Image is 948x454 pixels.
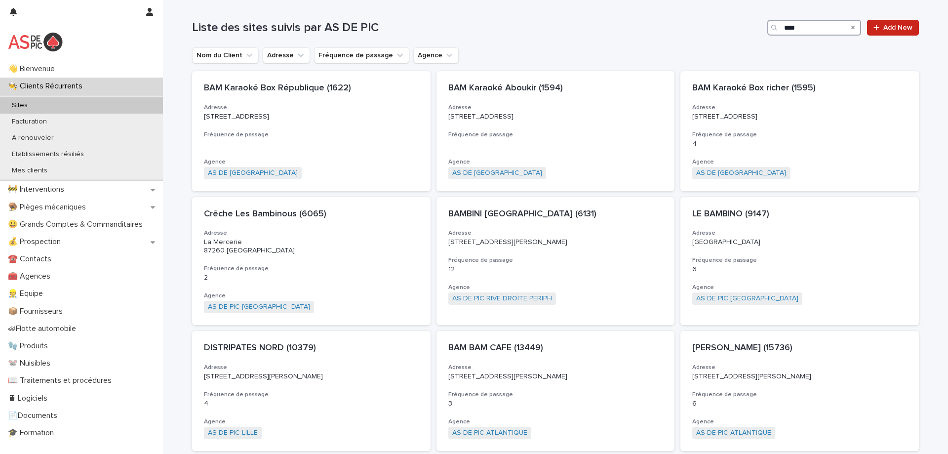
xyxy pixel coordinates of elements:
[452,294,552,303] a: AS DE PIC RIVE DROITE PERIPH
[692,256,907,264] h3: Fréquence de passage
[696,169,786,177] a: AS DE [GEOGRAPHIC_DATA]
[192,71,430,191] a: BAM Karaoké Box République (1622)Adresse[STREET_ADDRESS]Fréquence de passage-AgenceAS DE [GEOGRAP...
[4,237,69,247] p: 💰 Prospection
[448,158,663,166] h3: Agence
[692,140,907,148] p: 4
[192,331,430,451] a: DISTRIPATES NORD (10379)Adresse[STREET_ADDRESS][PERSON_NAME]Fréquence de passage4AgenceAS DE PIC ...
[448,400,663,408] p: 3
[448,256,663,264] h3: Fréquence de passage
[192,47,259,63] button: Nom du Client
[680,197,918,325] a: LE BAMBINO (9147)Adresse[GEOGRAPHIC_DATA]Fréquence de passage6AgenceAS DE PIC [GEOGRAPHIC_DATA]
[263,47,310,63] button: Adresse
[204,131,418,139] h3: Fréquence de passage
[208,429,258,437] a: AS DE PIC LILLE
[204,238,418,255] p: La Mercerie 87260 [GEOGRAPHIC_DATA]
[4,376,119,385] p: 📖 Traitements et procédures
[436,197,674,325] a: BAMBINI [GEOGRAPHIC_DATA] (6131)Adresse[STREET_ADDRESS][PERSON_NAME]Fréquence de passage12AgenceA...
[204,391,418,399] h3: Fréquence de passage
[204,364,418,371] h3: Adresse
[696,429,771,437] a: AS DE PIC ATLANTIQUE
[204,265,418,273] h3: Fréquence de passage
[692,364,907,371] h3: Adresse
[692,418,907,426] h3: Agence
[448,140,663,148] p: -
[8,32,63,52] img: yKcqic14S0S6KrLdrqO6
[204,83,418,94] p: BAM Karaoké Box République (1622)
[692,265,907,274] p: 6
[692,131,907,139] h3: Fréquence de passage
[452,169,542,177] a: AS DE [GEOGRAPHIC_DATA]
[4,428,62,438] p: 🎓 Formation
[208,303,310,311] a: AS DE PIC [GEOGRAPHIC_DATA]
[204,229,418,237] h3: Adresse
[4,307,71,316] p: 📦 Fournisseurs
[448,372,663,381] p: [STREET_ADDRESS][PERSON_NAME]
[4,101,36,110] p: Sites
[4,289,51,298] p: 👷 Equipe
[192,21,763,35] h1: Liste des sites suivis par AS DE PIC
[448,391,663,399] h3: Fréquence de passage
[448,284,663,291] h3: Agence
[4,272,58,281] p: 🧰 Agences
[692,284,907,291] h3: Agence
[448,364,663,371] h3: Adresse
[4,411,65,420] p: 📄Documents
[692,158,907,166] h3: Agence
[692,209,907,220] p: LE BAMBINO (9147)
[4,185,72,194] p: 🚧 Interventions
[4,82,90,91] p: 👨‍🍳 Clients Récurrents
[413,47,459,63] button: Agence
[204,209,418,220] p: Crêche Les Bambinous (6065)
[448,265,663,274] p: 12
[4,118,55,126] p: Facturation
[692,343,907,354] p: [PERSON_NAME] (15736)
[4,341,56,351] p: 🧤 Produits
[692,83,907,94] p: BAM Karaoké Box richer (1595)
[204,140,418,148] p: -
[204,158,418,166] h3: Agence
[208,169,298,177] a: AS DE [GEOGRAPHIC_DATA]
[692,104,907,112] h3: Adresse
[4,150,92,159] p: Etablissements résiliés
[448,229,663,237] h3: Adresse
[436,71,674,191] a: BAM Karaoké Aboukir (1594)Adresse[STREET_ADDRESS]Fréquence de passage-AgenceAS DE [GEOGRAPHIC_DATA]
[4,394,55,403] p: 🖥 Logiciels
[448,83,663,94] p: BAM Karaoké Aboukir (1594)
[883,24,912,31] span: Add New
[4,359,58,368] p: 🐭 Nuisibles
[448,418,663,426] h3: Agence
[448,131,663,139] h3: Fréquence de passage
[204,113,418,121] p: [STREET_ADDRESS]
[696,294,798,303] a: AS DE PIC [GEOGRAPHIC_DATA]
[4,203,94,212] p: 🪤 Pièges mécaniques
[448,113,663,121] p: [STREET_ADDRESS]
[692,400,907,408] p: 6
[4,134,62,142] p: A renouveler
[204,400,418,408] p: 4
[192,197,430,325] a: Crêche Les Bambinous (6065)AdresseLa Mercerie 87260 [GEOGRAPHIC_DATA]Fréquence de passage2AgenceA...
[448,104,663,112] h3: Adresse
[204,418,418,426] h3: Agence
[448,238,663,247] p: [STREET_ADDRESS][PERSON_NAME]
[448,343,663,354] p: BAM BAM CAFE (13449)
[4,324,84,333] p: 🏎Flotte automobile
[692,238,907,247] p: [GEOGRAPHIC_DATA]
[4,166,55,175] p: Mes clients
[436,331,674,451] a: BAM BAM CAFE (13449)Adresse[STREET_ADDRESS][PERSON_NAME]Fréquence de passage3AgenceAS DE PIC ATLA...
[204,343,418,354] p: DISTRIPATES NORD (10379)
[4,220,151,229] p: 😃 Grands Comptes & Commanditaires
[767,20,861,36] input: Search
[680,331,918,451] a: [PERSON_NAME] (15736)Adresse[STREET_ADDRESS][PERSON_NAME]Fréquence de passage6AgenceAS DE PIC ATL...
[204,274,418,282] p: 2
[692,229,907,237] h3: Adresse
[448,209,663,220] p: BAMBINI [GEOGRAPHIC_DATA] (6131)
[867,20,919,36] a: Add New
[4,254,59,264] p: ☎️ Contacts
[680,71,918,191] a: BAM Karaoké Box richer (1595)Adresse[STREET_ADDRESS]Fréquence de passage4AgenceAS DE [GEOGRAPHIC_...
[204,372,418,381] p: [STREET_ADDRESS][PERSON_NAME]
[204,292,418,300] h3: Agence
[314,47,409,63] button: Fréquence de passage
[692,391,907,399] h3: Fréquence de passage
[204,104,418,112] h3: Adresse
